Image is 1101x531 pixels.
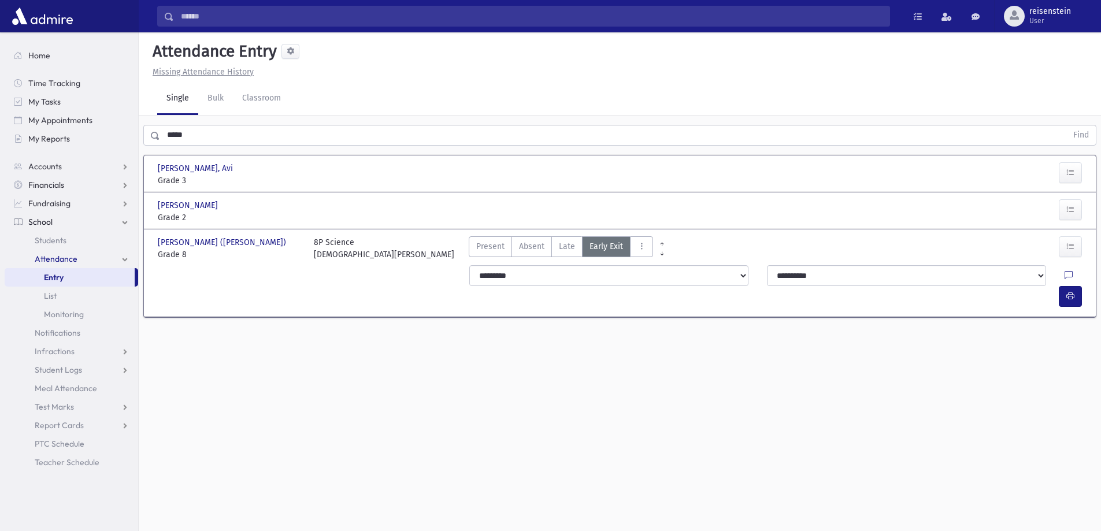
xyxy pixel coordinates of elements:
[5,453,138,471] a: Teacher Schedule
[158,248,302,261] span: Grade 8
[28,50,50,61] span: Home
[5,324,138,342] a: Notifications
[5,129,138,148] a: My Reports
[5,379,138,398] a: Meal Attendance
[148,42,277,61] h5: Attendance Entry
[1029,7,1071,16] span: reisenstein
[5,74,138,92] a: Time Tracking
[28,96,61,107] span: My Tasks
[35,328,80,338] span: Notifications
[28,115,92,125] span: My Appointments
[233,83,290,115] a: Classroom
[28,161,62,172] span: Accounts
[5,305,138,324] a: Monitoring
[5,111,138,129] a: My Appointments
[153,67,254,77] u: Missing Attendance History
[476,240,505,252] span: Present
[5,176,138,194] a: Financials
[198,83,233,115] a: Bulk
[519,240,544,252] span: Absent
[5,194,138,213] a: Fundraising
[158,162,235,174] span: [PERSON_NAME], Avi
[5,287,138,305] a: List
[1029,16,1071,25] span: User
[469,236,653,261] div: AttTypes
[314,236,454,261] div: 8P Science [DEMOGRAPHIC_DATA][PERSON_NAME]
[44,309,84,320] span: Monitoring
[5,268,135,287] a: Entry
[174,6,889,27] input: Search
[158,211,302,224] span: Grade 2
[5,435,138,453] a: PTC Schedule
[5,250,138,268] a: Attendance
[35,365,82,375] span: Student Logs
[158,236,288,248] span: [PERSON_NAME] ([PERSON_NAME])
[559,240,575,252] span: Late
[5,46,138,65] a: Home
[157,83,198,115] a: Single
[5,416,138,435] a: Report Cards
[5,92,138,111] a: My Tasks
[148,67,254,77] a: Missing Attendance History
[5,361,138,379] a: Student Logs
[9,5,76,28] img: AdmirePro
[5,231,138,250] a: Students
[35,402,74,412] span: Test Marks
[35,383,97,393] span: Meal Attendance
[35,235,66,246] span: Students
[28,198,71,209] span: Fundraising
[5,157,138,176] a: Accounts
[28,78,80,88] span: Time Tracking
[5,398,138,416] a: Test Marks
[35,439,84,449] span: PTC Schedule
[44,291,57,301] span: List
[1066,125,1096,145] button: Find
[35,254,77,264] span: Attendance
[28,133,70,144] span: My Reports
[44,272,64,283] span: Entry
[35,420,84,430] span: Report Cards
[158,174,302,187] span: Grade 3
[590,240,623,252] span: Early Exit
[5,213,138,231] a: School
[35,457,99,467] span: Teacher Schedule
[28,180,64,190] span: Financials
[28,217,53,227] span: School
[35,346,75,357] span: Infractions
[5,342,138,361] a: Infractions
[158,199,220,211] span: [PERSON_NAME]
